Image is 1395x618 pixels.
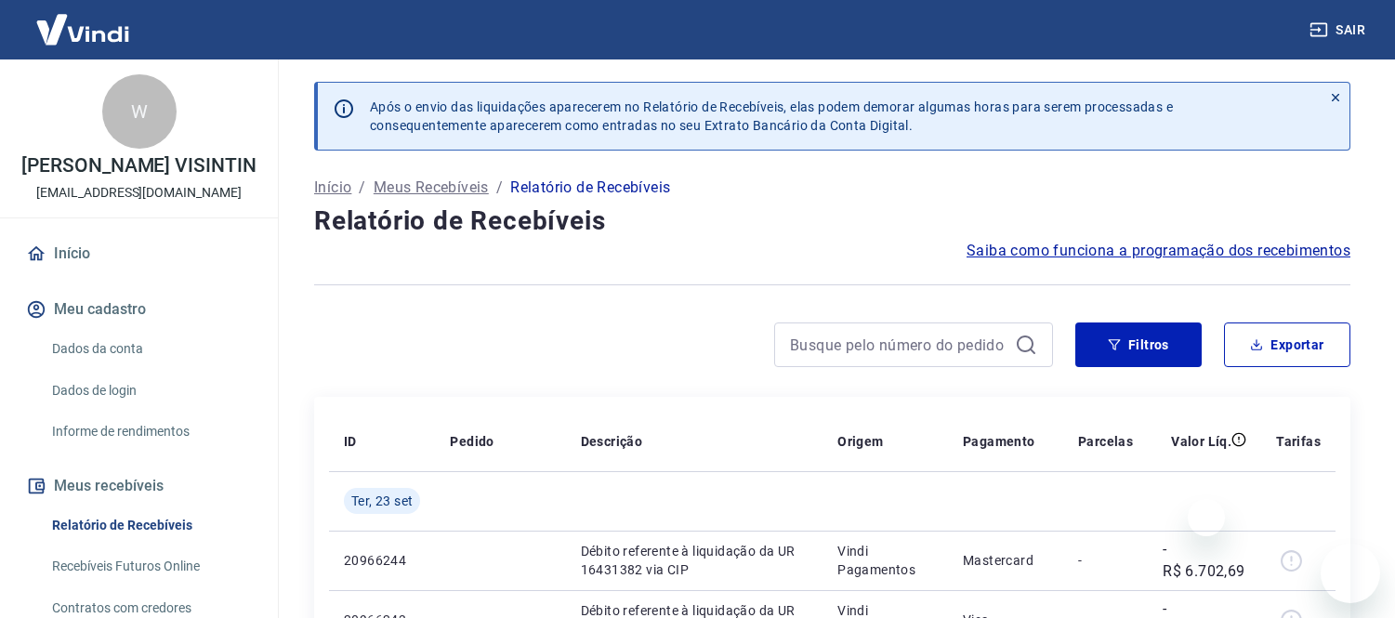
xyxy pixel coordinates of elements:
p: Após o envio das liquidações aparecerem no Relatório de Recebíveis, elas podem demorar algumas ho... [370,98,1173,135]
p: Débito referente à liquidação da UR 16431382 via CIP [581,542,808,579]
a: Dados de login [45,372,256,410]
button: Sair [1306,13,1373,47]
p: Parcelas [1078,432,1133,451]
p: Relatório de Recebíveis [510,177,670,199]
div: W [102,74,177,149]
a: Relatório de Recebíveis [45,506,256,545]
iframe: Fechar mensagem [1188,499,1225,536]
a: Recebíveis Futuros Online [45,547,256,585]
p: Pedido [450,432,494,451]
iframe: Botão para abrir a janela de mensagens [1321,544,1380,603]
h4: Relatório de Recebíveis [314,203,1350,240]
p: / [359,177,365,199]
a: Meus Recebíveis [374,177,489,199]
p: 20966244 [344,551,420,570]
button: Meu cadastro [22,289,256,330]
span: Ter, 23 set [351,492,413,510]
p: Vindi Pagamentos [837,542,933,579]
p: Descrição [581,432,643,451]
a: Dados da conta [45,330,256,368]
a: Início [22,233,256,274]
p: ID [344,432,357,451]
button: Exportar [1224,322,1350,367]
p: [PERSON_NAME] VISINTIN [21,156,257,176]
a: Início [314,177,351,199]
a: Informe de rendimentos [45,413,256,451]
a: Saiba como funciona a programação dos recebimentos [967,240,1350,262]
button: Filtros [1075,322,1202,367]
p: Mastercard [963,551,1048,570]
p: -R$ 6.702,69 [1163,538,1246,583]
input: Busque pelo número do pedido [790,331,1007,359]
p: / [496,177,503,199]
img: Vindi [22,1,143,58]
p: [EMAIL_ADDRESS][DOMAIN_NAME] [36,183,242,203]
p: Valor Líq. [1171,432,1231,451]
button: Meus recebíveis [22,466,256,506]
p: Tarifas [1276,432,1321,451]
p: - [1078,551,1133,570]
p: Pagamento [963,432,1035,451]
p: Origem [837,432,883,451]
